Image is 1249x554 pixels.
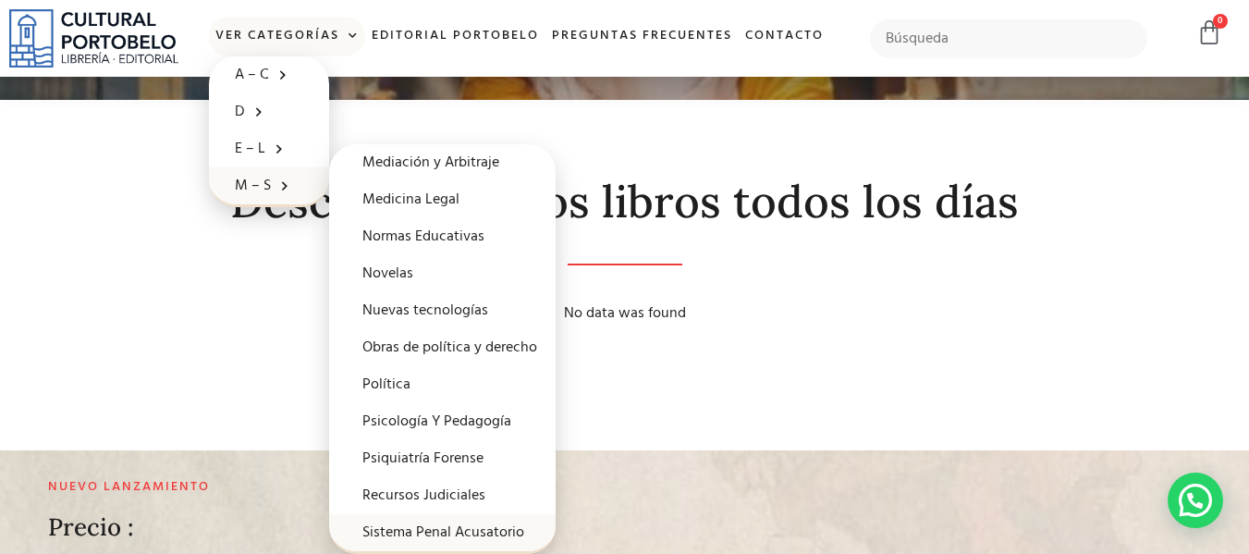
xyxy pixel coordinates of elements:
a: Medicina Legal [329,181,556,218]
a: Política [329,366,556,403]
a: M – S [209,167,329,204]
a: Novelas [329,255,556,292]
ul: M – S [329,144,556,554]
a: Ver Categorías [209,17,365,56]
span: 0 [1213,14,1228,29]
a: Normas Educativas [329,218,556,255]
a: Editorial Portobelo [365,17,545,56]
a: Nuevas tecnologías [329,292,556,329]
a: Mediación y Arbitraje [329,144,556,181]
input: Búsqueda [870,19,1148,58]
a: Recursos Judiciales [329,477,556,514]
a: Psiquiatría Forense [329,440,556,477]
ul: Ver Categorías [209,56,329,207]
a: A – C [209,56,329,93]
div: No data was found [52,302,1198,325]
a: Contacto [739,17,830,56]
a: Obras de política y derecho [329,329,556,366]
a: E – L [209,130,329,167]
a: Sistema Penal Acusatorio [329,514,556,551]
h2: Descubre nuevos libros todos los días [52,178,1198,227]
a: Psicología Y Pedagogía [329,403,556,440]
h2: Nuevo lanzamiento [48,480,817,496]
a: D [209,93,329,130]
h2: Precio : [48,514,134,541]
a: 0 [1196,19,1222,46]
a: Preguntas frecuentes [545,17,739,56]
